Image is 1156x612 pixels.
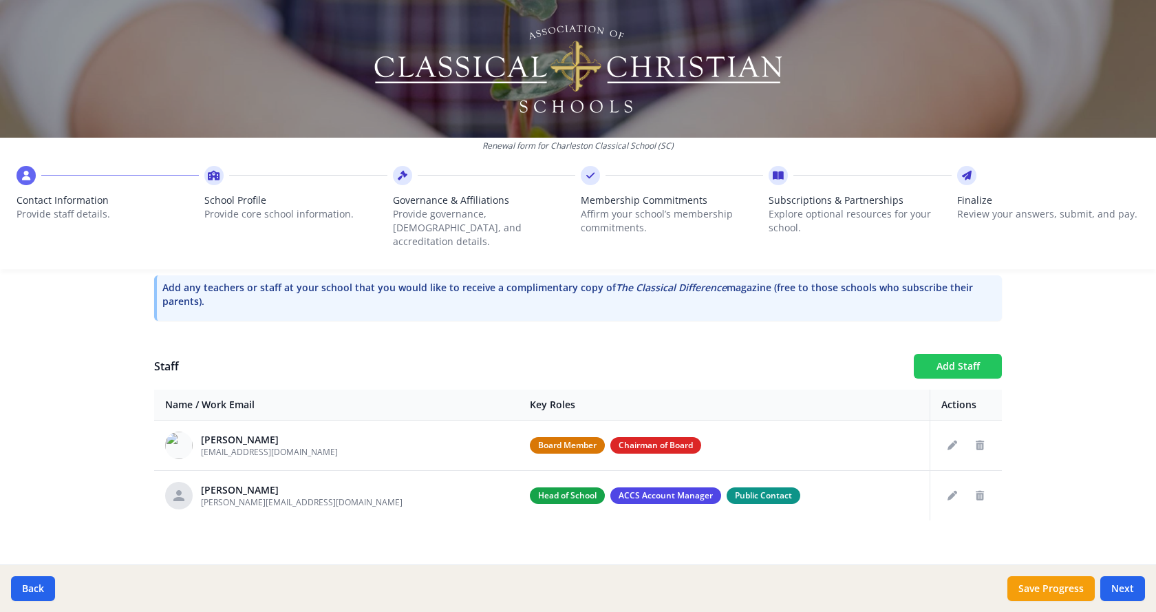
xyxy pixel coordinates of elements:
[1007,576,1095,601] button: Save Progress
[204,207,387,221] p: Provide core school information.
[393,193,575,207] span: Governance & Affiliations
[154,390,519,421] th: Name / Work Email
[769,193,951,207] span: Subscriptions & Partnerships
[530,437,605,454] span: Board Member
[616,281,727,294] i: The Classical Difference
[201,433,338,447] div: [PERSON_NAME]
[610,487,721,504] span: ACCS Account Manager
[17,207,199,221] p: Provide staff details.
[11,576,55,601] button: Back
[930,390,1003,421] th: Actions
[162,281,996,308] p: Add any teachers or staff at your school that you would like to receive a complimentary copy of m...
[154,358,903,374] h1: Staff
[1100,576,1145,601] button: Next
[941,434,963,456] button: Edit staff
[941,485,963,507] button: Edit staff
[201,483,403,497] div: [PERSON_NAME]
[914,354,1002,379] button: Add Staff
[204,193,387,207] span: School Profile
[581,193,763,207] span: Membership Commitments
[201,496,403,508] span: [PERSON_NAME][EMAIL_ADDRESS][DOMAIN_NAME]
[201,446,338,458] span: [EMAIL_ADDRESS][DOMAIN_NAME]
[519,390,930,421] th: Key Roles
[957,193,1139,207] span: Finalize
[372,21,784,117] img: Logo
[393,207,575,249] p: Provide governance, [DEMOGRAPHIC_DATA], and accreditation details.
[969,434,991,456] button: Delete staff
[610,437,701,454] span: Chairman of Board
[769,207,951,235] p: Explore optional resources for your school.
[17,193,199,207] span: Contact Information
[581,207,763,235] p: Affirm your school’s membership commitments.
[727,487,800,504] span: Public Contact
[530,487,605,504] span: Head of School
[957,207,1139,221] p: Review your answers, submit, and pay.
[969,485,991,507] button: Delete staff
